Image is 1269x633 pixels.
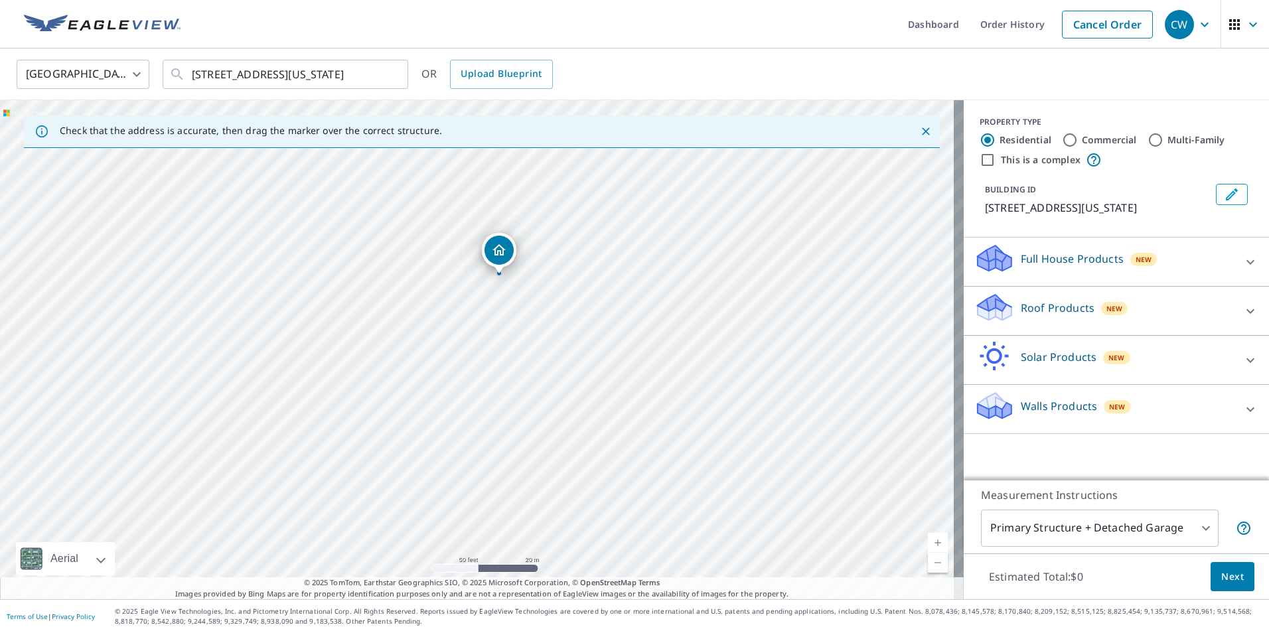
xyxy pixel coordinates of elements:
[1236,520,1252,536] span: Your report will include the primary structure and a detached garage if one exists.
[1167,133,1225,147] label: Multi-Family
[60,125,442,137] p: Check that the address is accurate, then drag the marker over the correct structure.
[985,200,1211,216] p: [STREET_ADDRESS][US_STATE]
[1109,401,1126,412] span: New
[974,390,1258,428] div: Walls ProductsNew
[17,56,149,93] div: [GEOGRAPHIC_DATA]
[24,15,181,35] img: EV Logo
[974,341,1258,379] div: Solar ProductsNew
[192,56,381,93] input: Search by address or latitude-longitude
[974,243,1258,281] div: Full House ProductsNew
[16,542,115,575] div: Aerial
[421,60,553,89] div: OR
[46,542,82,575] div: Aerial
[7,612,95,620] p: |
[1221,569,1244,585] span: Next
[52,612,95,621] a: Privacy Policy
[638,577,660,587] a: Terms
[1000,133,1051,147] label: Residential
[1021,251,1124,267] p: Full House Products
[115,606,1262,626] p: © 2025 Eagle View Technologies, Inc. and Pictometry International Corp. All Rights Reserved. Repo...
[981,487,1252,503] p: Measurement Instructions
[980,116,1253,128] div: PROPERTY TYPE
[482,233,516,274] div: Dropped pin, building 1, Residential property, 707 Iowa Ave Onawa, IA 51040
[304,577,660,589] span: © 2025 TomTom, Earthstar Geographics SIO, © 2025 Microsoft Corporation, ©
[974,292,1258,330] div: Roof ProductsNew
[1001,153,1081,167] label: This is a complex
[1082,133,1137,147] label: Commercial
[1108,352,1125,363] span: New
[928,553,948,573] a: Current Level 19, Zoom Out
[981,510,1219,547] div: Primary Structure + Detached Garage
[461,66,542,82] span: Upload Blueprint
[1216,184,1248,205] button: Edit building 1
[1021,398,1097,414] p: Walls Products
[580,577,636,587] a: OpenStreetMap
[1021,349,1096,365] p: Solar Products
[917,123,934,140] button: Close
[1106,303,1123,314] span: New
[450,60,552,89] a: Upload Blueprint
[985,184,1036,195] p: BUILDING ID
[1021,300,1094,316] p: Roof Products
[1062,11,1153,38] a: Cancel Order
[1136,254,1152,265] span: New
[1165,10,1194,39] div: CW
[978,562,1094,591] p: Estimated Total: $0
[7,612,48,621] a: Terms of Use
[928,533,948,553] a: Current Level 19, Zoom In
[1211,562,1254,592] button: Next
